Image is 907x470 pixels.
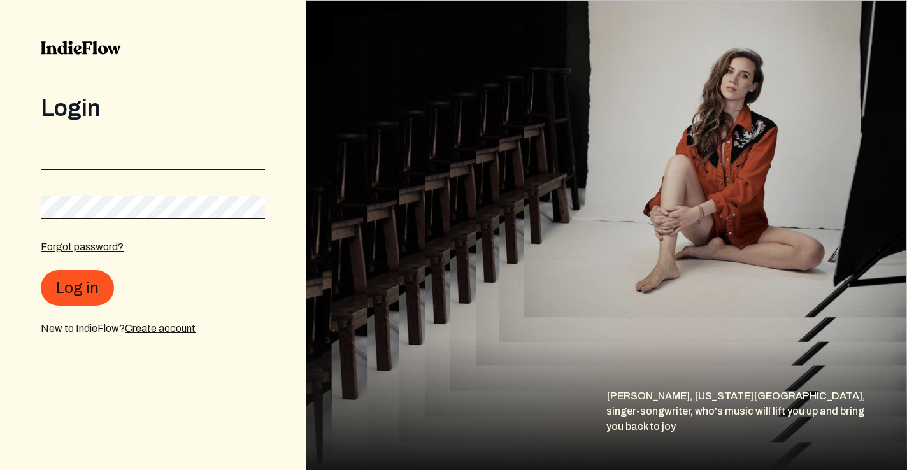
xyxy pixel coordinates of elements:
div: [PERSON_NAME], [US_STATE][GEOGRAPHIC_DATA], singer-songwriter, who's music will lift you up and b... [606,388,907,470]
a: Create account [125,323,196,334]
div: New to IndieFlow? [41,321,265,336]
button: Log in [41,270,114,306]
a: Forgot password? [41,241,124,252]
div: Login [41,96,265,121]
img: indieflow-logo-black.svg [41,41,121,55]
